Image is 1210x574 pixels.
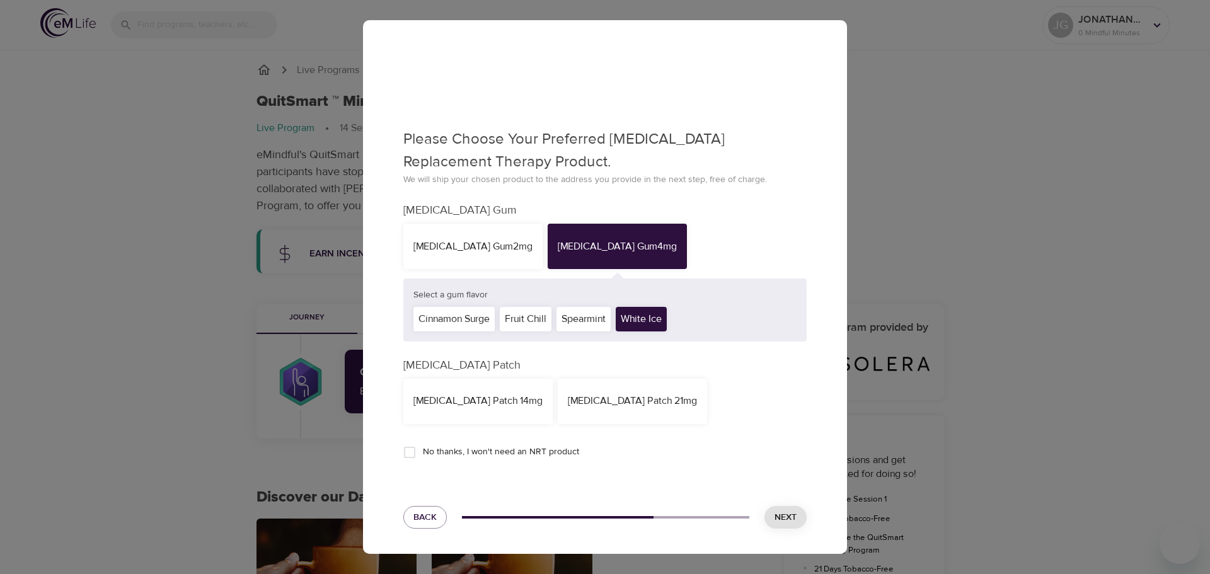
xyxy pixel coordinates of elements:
[413,239,533,254] div: [MEDICAL_DATA] Gum 2mg
[413,394,543,408] div: [MEDICAL_DATA] Patch 14mg
[413,510,437,525] span: Back
[568,394,697,408] div: [MEDICAL_DATA] Patch 21mg
[558,239,677,254] div: [MEDICAL_DATA] Gum 4mg
[616,307,667,331] div: White Ice
[556,307,611,331] div: Spearmint
[764,506,807,529] button: Next
[413,289,797,302] p: Select a gum flavor
[413,307,495,331] div: Cinnamon Surge
[775,510,797,525] span: Next
[423,445,579,459] span: No thanks, I won't need an NRT product
[403,357,807,374] p: [MEDICAL_DATA] Patch
[403,173,807,187] p: We will ship your chosen product to the address you provide in the next step, free of charge.
[403,506,447,529] button: Back
[403,202,807,219] p: [MEDICAL_DATA] Gum
[500,307,551,331] div: Fruit Chill
[403,128,807,173] p: Please Choose Your Preferred [MEDICAL_DATA] Replacement Therapy Product.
